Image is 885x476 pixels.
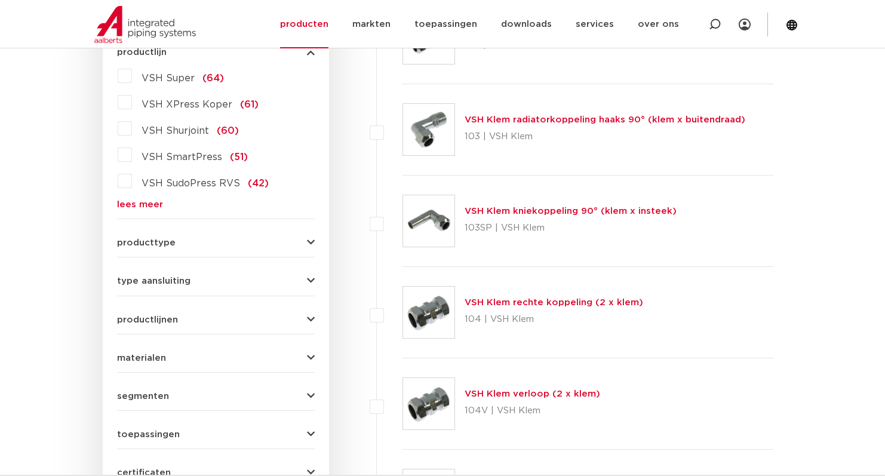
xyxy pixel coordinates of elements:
p: 104V | VSH Klem [465,401,600,420]
span: materialen [117,354,166,363]
button: segmenten [117,392,315,401]
span: VSH Super [142,73,195,83]
span: productlijn [117,48,167,57]
a: VSH Klem kniekoppeling 90° (klem x insteek) [465,207,677,216]
button: toepassingen [117,430,315,439]
span: (64) [202,73,224,83]
span: VSH Shurjoint [142,126,209,136]
a: VSH Klem verloop (2 x klem) [465,389,600,398]
span: producttype [117,238,176,247]
span: VSH SmartPress [142,152,222,162]
span: (61) [240,100,259,109]
span: (51) [230,152,248,162]
img: Thumbnail for VSH Klem rechte koppeling (2 x klem) [403,287,454,338]
button: type aansluiting [117,277,315,285]
a: VSH Klem rechte koppeling (2 x klem) [465,298,643,307]
button: materialen [117,354,315,363]
p: 104 | VSH Klem [465,310,643,329]
img: Thumbnail for VSH Klem radiatorkoppeling haaks 90° (klem x buitendraad) [403,104,454,155]
button: productlijnen [117,315,315,324]
span: VSH SudoPress RVS [142,179,240,188]
button: producttype [117,238,315,247]
span: segmenten [117,392,169,401]
img: Thumbnail for VSH Klem verloop (2 x klem) [403,378,454,429]
span: VSH XPress Koper [142,100,232,109]
span: (60) [217,126,239,136]
a: lees meer [117,200,315,209]
p: 103SP | VSH Klem [465,219,677,238]
span: type aansluiting [117,277,190,285]
a: VSH Klem radiatorkoppeling haaks 90° (klem x buitendraad) [465,115,745,124]
p: 103 | VSH Klem [465,127,745,146]
button: productlijn [117,48,315,57]
span: toepassingen [117,430,180,439]
span: (42) [248,179,269,188]
span: productlijnen [117,315,178,324]
img: Thumbnail for VSH Klem kniekoppeling 90° (klem x insteek) [403,195,454,247]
